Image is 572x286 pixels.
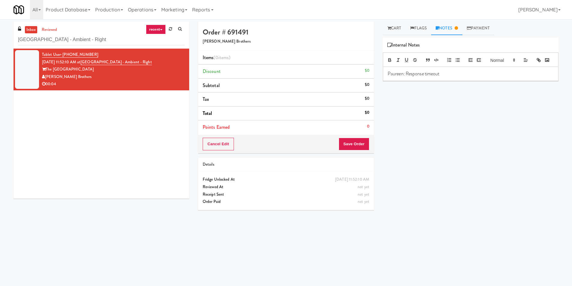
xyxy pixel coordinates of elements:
div: 00:04 [42,80,185,88]
h4: Order # 691491 [203,28,369,36]
div: Fridge Unlocked At [203,176,369,183]
div: Details [203,161,369,168]
p: Paureen: Response timeout [388,71,554,77]
span: Items [203,54,230,61]
a: [GEOGRAPHIC_DATA] - Ambient - Right [80,59,152,65]
a: Tablet User· [PHONE_NUMBER] [42,52,98,58]
span: Total [203,110,212,117]
ng-pluralize: items [218,54,229,61]
div: [PERSON_NAME] Brothers [42,73,185,81]
li: Tablet User· [PHONE_NUMBER][DATE] 11:52:10 AM at[GEOGRAPHIC_DATA] - Ambient - RightThe [GEOGRAPHI... [14,49,189,90]
span: Tax [203,96,209,103]
span: Discount [203,68,221,75]
div: Order Paid [203,198,369,206]
a: recent [146,25,166,34]
div: $0 [365,109,369,116]
span: · [PHONE_NUMBER] [61,52,98,57]
a: Payment [462,22,494,35]
span: Internal Notes [387,41,420,50]
span: [DATE] 11:52:10 AM at [42,59,80,65]
button: Save Order [339,138,369,150]
a: inbox [25,26,37,34]
span: not yet [358,184,369,190]
button: Cancel Edit [203,138,234,150]
span: not yet [358,199,369,204]
h5: [PERSON_NAME] Brothers [203,39,369,44]
a: Notes [431,22,462,35]
input: Search vision orders [18,34,185,45]
div: $0 [365,95,369,102]
div: [DATE] 11:52:10 AM [335,176,369,183]
div: Receipt Sent [203,191,369,198]
span: Points Earned [203,124,230,131]
div: Reviewed At [203,183,369,191]
span: Subtotal [203,82,220,89]
div: $0 [365,67,369,74]
a: reviewed [40,26,59,34]
a: Flags [406,22,431,35]
span: (0 ) [213,54,230,61]
a: Cart [383,22,406,35]
img: Micromart [14,5,24,15]
span: not yet [358,191,369,197]
div: $0 [365,81,369,89]
div: 0 [367,123,369,130]
div: The [GEOGRAPHIC_DATA] [42,66,185,73]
